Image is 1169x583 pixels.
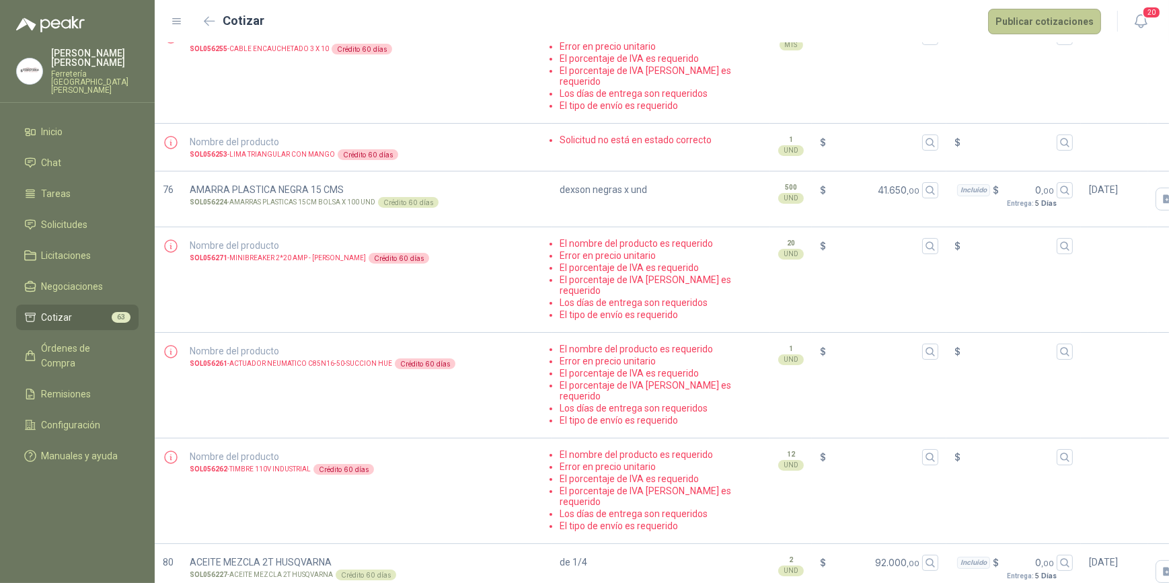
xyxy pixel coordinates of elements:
span: $ [993,555,999,570]
li: El nombre del producto es requerido [560,238,762,249]
a: Tareas [16,181,139,206]
div: Crédito 60 días [338,149,398,160]
div: MTS [780,40,803,50]
a: Configuración [16,412,139,438]
span: $ [954,344,960,359]
strong: SOL056253 [190,151,227,158]
span: $ [820,135,826,150]
span: 1 [789,134,793,145]
span: Inicio [42,124,63,139]
p: AMARRA PLASTICA NEGRA 15 CMS [190,182,543,197]
span: 500 [785,182,797,193]
li: El porcentaje de IVA [PERSON_NAME] es requerido [560,274,762,296]
li: Los días de entrega son requeridos [560,88,762,99]
span: 20 [1142,6,1161,19]
span: 0 [1035,183,1054,198]
span: 5 [1035,199,1057,207]
span: Tareas [42,186,71,201]
strong: SOL056224 [190,198,227,206]
h2: Cotizar [223,11,265,30]
li: El porcentaje de IVA es requerido [560,473,762,484]
a: Licitaciones [16,243,139,268]
strong: Entrega: [1007,200,1034,207]
div: [DATE] [1081,171,1148,227]
div: Crédito 60 días [336,570,396,580]
span: Manuales y ayuda [42,449,118,463]
div: UND [778,249,804,260]
p: - AMARRAS PLASTICAS 15CM BOLSA X 100 UND [190,197,375,208]
span: $ [954,239,960,254]
li: El porcentaje de IVA [PERSON_NAME] es requerido [560,380,762,401]
span: $ [820,183,826,198]
p: Nombre del producto [190,449,543,464]
li: Error en precio unitario [560,41,762,52]
li: Solicitud no está en estado correcto [560,134,762,145]
a: Manuales y ayuda [16,443,139,469]
span: ,00 [1041,186,1054,196]
p: - ACEITE MEZCLA 2T HUSQVARNA [190,570,333,580]
strong: SOL056227 [190,571,227,578]
span: $ [820,239,826,254]
p: - LIMA TRIANGULAR CON MANGO [190,149,335,160]
a: Solicitudes [16,212,139,237]
li: El porcentaje de IVA es requerido [560,53,762,64]
a: Negociaciones [16,274,139,299]
li: Error en precio unitario [560,250,762,261]
p: Nombre del producto [190,134,543,149]
li: El tipo de envío es requerido [560,309,762,320]
li: Error en precio unitario [560,461,762,472]
span: 2 [789,555,793,566]
li: El porcentaje de IVA es requerido [560,262,762,273]
li: El porcentaje de IVA es requerido [560,368,762,379]
span: ,00 [907,186,919,196]
li: Los días de entrega son requeridos [560,297,762,308]
span: $ [820,555,826,570]
span: 0 [1035,555,1054,570]
li: El porcentaje de IVA [PERSON_NAME] es requerido [560,485,762,507]
button: Publicar cotizaciones [988,9,1101,34]
a: Inicio [16,119,139,145]
li: El nombre del producto es requerido [560,449,762,460]
strong: SOL056261 [190,360,227,367]
span: $ [954,135,960,150]
div: UND [778,460,804,471]
p: - MINIBREAKER 2*20 AMP - [PERSON_NAME] [190,253,366,264]
div: UND [778,145,804,156]
li: El nombre del producto es requerido [560,344,762,354]
li: Error en precio unitario [560,356,762,366]
span: Negociaciones [42,279,104,294]
a: Chat [16,150,139,176]
p: Nombre del producto [190,344,543,358]
div: Crédito 60 días [395,358,455,369]
span: 80 [163,557,174,568]
span: Chat [42,155,62,170]
li: El porcentaje de IVA [PERSON_NAME] es requerido [560,65,762,87]
div: Crédito 60 días [378,197,439,208]
p: - TIMBRE 110V INDUSTRIAL [190,464,311,475]
li: El tipo de envío es requerido [560,520,762,531]
span: ,00 [907,559,919,568]
strong: Entrega: [1007,572,1034,580]
p: - CABLE ENCAUCHETADO 3 X 10 [190,44,329,54]
button: 20 [1129,9,1153,34]
span: Solicitudes [42,217,88,232]
li: El tipo de envío es requerido [560,100,762,111]
div: Incluido [957,184,990,196]
p: Ferretería [GEOGRAPHIC_DATA][PERSON_NAME] [51,70,139,94]
div: UND [778,354,804,365]
span: Remisiones [42,387,91,401]
span: 92.000 [875,555,919,570]
li: Los días de entrega son requeridos [560,508,762,519]
div: Incluido [957,557,990,569]
div: UND [778,566,804,576]
span: Configuración [42,418,101,432]
span: $ [820,344,826,359]
span: 1 [789,344,793,354]
span: Licitaciones [42,248,91,263]
span: 12 [787,449,795,460]
strong: Días [1041,572,1057,580]
p: Nombre del producto [190,238,543,253]
img: Logo peakr [16,16,85,32]
div: Crédito 60 días [369,253,429,264]
p: [PERSON_NAME] [PERSON_NAME] [51,48,139,67]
